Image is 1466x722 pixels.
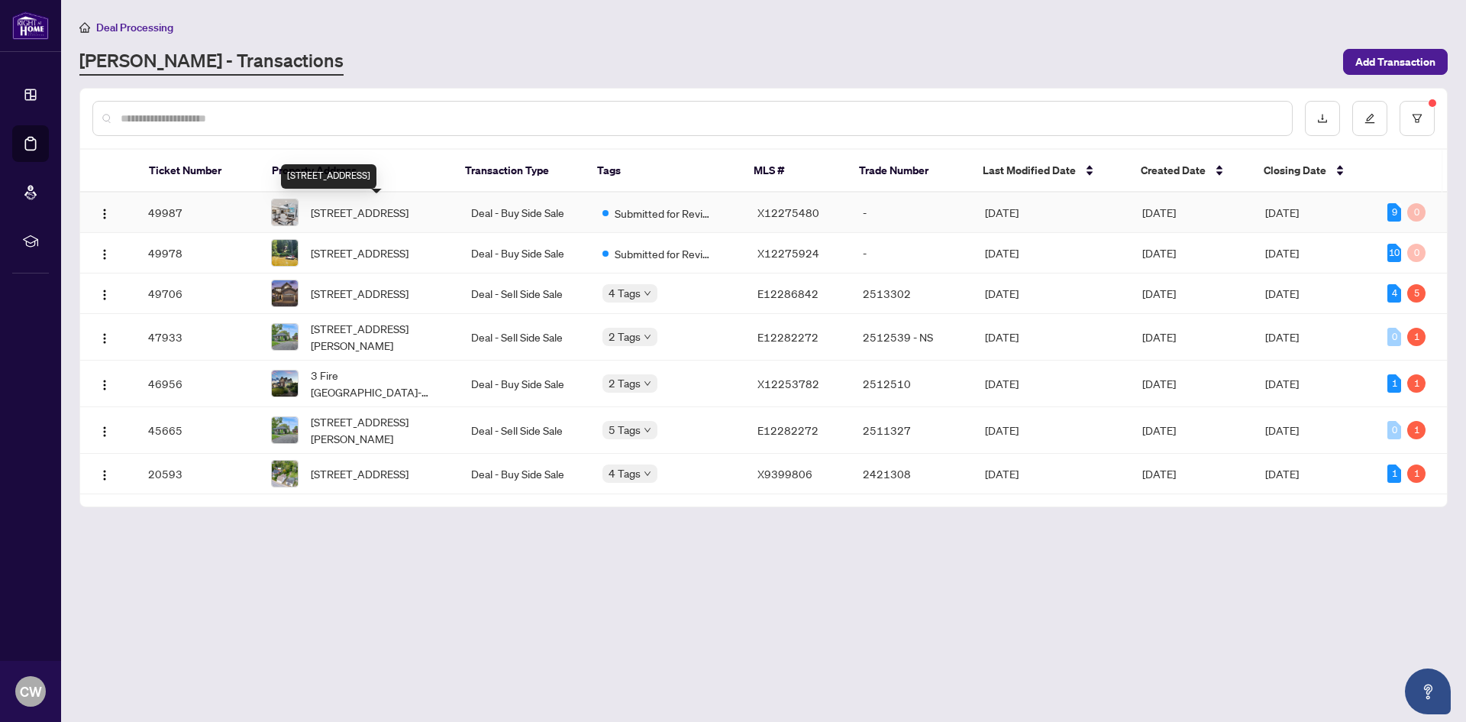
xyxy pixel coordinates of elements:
span: 4 Tags [609,465,641,482]
td: - [851,233,973,274]
td: [DATE] [1253,233,1375,274]
td: [DATE] [1253,407,1375,454]
button: Logo [92,325,117,349]
span: CW [20,681,42,702]
span: Last Modified Date [983,162,1076,179]
img: thumbnail-img [272,199,298,225]
div: 0 [1407,244,1426,262]
button: Add Transaction [1343,49,1448,75]
img: Logo [98,332,111,345]
div: 1 [1387,374,1401,393]
span: [DATE] [985,467,1019,481]
span: [STREET_ADDRESS] [311,285,408,302]
th: Transaction Type [453,150,585,193]
span: E12286842 [757,287,819,300]
span: [DATE] [1142,287,1176,300]
img: Logo [98,248,111,261]
td: Deal - Buy Side Sale [459,454,590,494]
img: thumbnail-img [272,371,298,397]
td: 49706 [136,274,258,314]
div: 0 [1407,203,1426,222]
div: 1 [1407,374,1426,393]
span: Submitted for Review [615,245,714,262]
td: - [851,193,973,233]
span: [DATE] [1142,246,1176,260]
span: [STREET_ADDRESS] [311,204,408,221]
td: [DATE] [1253,314,1375,361]
span: 2 Tags [609,374,641,392]
span: 5 Tags [609,421,641,439]
span: [DATE] [1142,467,1176,481]
img: logo [12,11,49,40]
span: X9399806 [757,467,812,481]
span: Closing Date [1264,162,1326,179]
th: Created Date [1129,150,1251,193]
button: Logo [92,371,117,396]
span: [DATE] [1142,423,1176,437]
span: down [644,333,651,341]
img: thumbnail-img [272,417,298,443]
img: thumbnail-img [272,280,298,306]
div: 1 [1407,465,1426,483]
td: [DATE] [1253,274,1375,314]
img: Logo [98,208,111,220]
span: [DATE] [1142,206,1176,219]
td: Deal - Sell Side Sale [459,314,590,361]
button: download [1305,101,1340,136]
td: Deal - Buy Side Sale [459,193,590,233]
div: 0 [1387,421,1401,439]
th: Ticket Number [137,150,260,193]
button: edit [1352,101,1387,136]
span: down [644,290,651,297]
span: Created Date [1141,162,1206,179]
td: 20593 [136,454,258,494]
span: [DATE] [985,423,1019,437]
div: 10 [1387,244,1401,262]
span: 3 Fire [GEOGRAPHIC_DATA]-[GEOGRAPHIC_DATA]-[GEOGRAPHIC_DATA], [GEOGRAPHIC_DATA] K0L 1Z0, [GEOGRAP... [311,367,447,400]
span: X12253782 [757,377,819,390]
span: down [644,426,651,434]
span: X12275480 [757,206,819,219]
td: 2421308 [851,454,973,494]
span: down [644,470,651,478]
a: [PERSON_NAME] - Transactions [79,48,344,76]
div: [STREET_ADDRESS] [281,164,376,189]
td: 49978 [136,233,258,274]
td: Deal - Sell Side Sale [459,407,590,454]
span: [STREET_ADDRESS] [311,465,408,482]
th: Property Address [260,150,453,193]
span: [DATE] [985,246,1019,260]
td: Deal - Sell Side Sale [459,274,590,314]
span: X12275924 [757,246,819,260]
span: E12282272 [757,423,819,437]
span: [DATE] [985,287,1019,300]
button: Open asap [1405,669,1451,714]
td: 47933 [136,314,258,361]
span: [DATE] [985,377,1019,390]
th: MLS # [741,150,847,193]
span: [DATE] [985,206,1019,219]
td: 46956 [136,361,258,407]
span: down [644,380,651,387]
span: Submitted for Review [615,205,714,222]
span: [DATE] [1142,377,1176,390]
td: Deal - Buy Side Sale [459,361,590,407]
td: [DATE] [1253,361,1375,407]
span: [DATE] [1142,330,1176,344]
div: 1 [1407,421,1426,439]
span: Deal Processing [96,21,173,34]
div: 1 [1407,328,1426,346]
span: download [1317,113,1328,124]
button: Logo [92,200,117,225]
span: 4 Tags [609,284,641,302]
span: 2 Tags [609,328,641,345]
span: home [79,22,90,33]
span: [DATE] [985,330,1019,344]
td: 49987 [136,193,258,233]
td: 2512539 - NS [851,314,973,361]
img: thumbnail-img [272,324,298,350]
span: edit [1364,113,1375,124]
span: [STREET_ADDRESS][PERSON_NAME] [311,413,447,447]
th: Tags [585,150,741,193]
img: Logo [98,289,111,301]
